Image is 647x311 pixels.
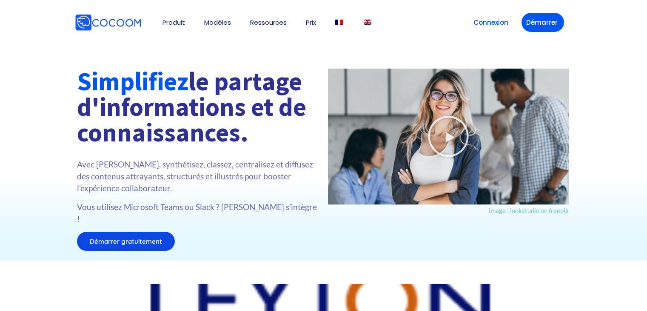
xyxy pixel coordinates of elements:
[77,201,319,225] p: Vous utilisez Microsoft Teams ou Slack ? [PERSON_NAME] s’intègre !
[469,13,513,32] a: Connexion
[77,65,188,97] font: Simplifiez
[335,20,343,25] img: Français
[77,69,319,145] h1: le partage d'informations et de connaissances.
[522,13,564,32] a: Démarrer
[162,19,185,26] a: Produit
[364,20,371,25] img: Anglais
[77,158,319,194] p: Avec [PERSON_NAME], synthétisez, classez, centralisez et diffusez des contenus attrayants, struct...
[204,19,231,26] a: Modèles
[75,14,141,31] img: Cocoom
[77,232,175,251] a: Démarrer gratuitement
[250,19,287,26] a: Ressources
[306,19,316,26] a: Prix
[489,207,569,214] a: image : lookstudio on freepik
[90,238,162,245] span: Démarrer gratuitement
